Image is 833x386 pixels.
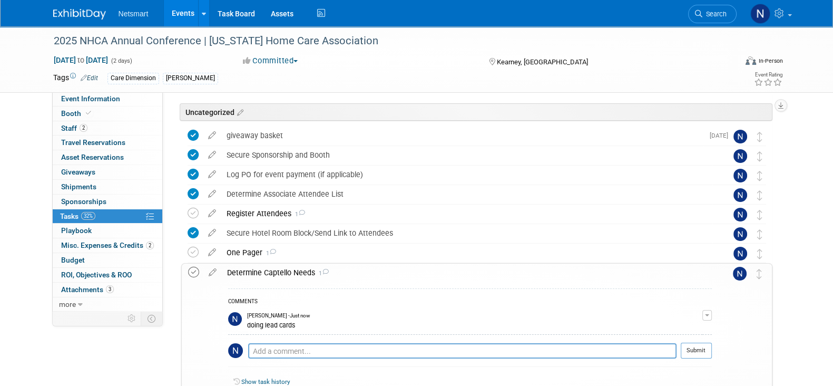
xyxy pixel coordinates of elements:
a: Budget [53,253,162,267]
a: more [53,297,162,312]
span: Sponsorships [61,197,106,206]
img: Nina Finn [228,312,242,326]
img: Nina Finn [733,188,747,202]
div: Determine Associate Attendee List [221,185,712,203]
span: Event Information [61,94,120,103]
a: Shipments [53,180,162,194]
td: Personalize Event Tab Strip [123,312,141,325]
a: ROI, Objectives & ROO [53,268,162,282]
span: 2 [80,124,87,132]
a: Edit sections [234,107,243,117]
span: Travel Reservations [61,138,125,147]
a: Playbook [53,224,162,238]
img: Nina Finn [733,267,747,281]
span: Tasks [60,212,95,220]
td: Toggle Event Tabs [141,312,162,325]
span: Netsmart [119,9,149,18]
a: Tasks32% [53,209,162,224]
a: edit [203,268,222,277]
a: edit [203,189,221,199]
img: Nina Finn [733,169,747,182]
span: Kearney, [GEOGRAPHIC_DATA] [497,58,588,66]
span: 2 [146,242,154,249]
span: 3 [106,285,114,293]
i: Move task [757,249,762,259]
img: Nina Finn [733,247,747,260]
span: Misc. Expenses & Credits [61,241,154,249]
i: Move task [757,171,762,181]
a: Asset Reservations [53,150,162,165]
span: (2 days) [110,57,132,64]
span: more [59,300,76,308]
div: 2025 NHCA Annual Conference | [US_STATE] Home Care Association [50,32,721,51]
a: edit [203,150,221,160]
span: Search [702,10,727,18]
span: [DATE] [710,132,733,139]
a: Staff2 [53,121,162,136]
span: ROI, Objectives & ROO [61,271,132,279]
button: Submit [681,343,712,359]
img: Nina Finn [733,227,747,241]
i: Move task [757,151,762,161]
div: Event Rating [753,72,782,78]
a: Booth [53,107,162,121]
div: giveaway basket [221,127,703,144]
div: Uncategorized [180,103,772,121]
span: Shipments [61,182,96,191]
span: [PERSON_NAME] - Just now [247,312,310,320]
img: Nina Finn [733,208,747,221]
a: Misc. Expenses & Credits2 [53,238,162,253]
img: Format-Inperson.png [746,56,756,65]
div: Secure Hotel Room Block/Send Link to Attendees [221,224,712,242]
a: edit [203,228,221,238]
a: Event Information [53,92,162,106]
span: Budget [61,256,85,264]
div: Register Attendees [221,205,712,223]
span: Attachments [61,285,114,294]
i: Move task [757,229,762,239]
div: Log PO for event payment (if applicable) [221,166,712,184]
span: [DATE] [DATE] [53,55,109,65]
i: Move task [757,210,762,220]
img: Nina Finn [733,149,747,163]
a: Edit [81,74,98,82]
i: Move task [757,132,762,142]
div: In-Person [758,57,782,65]
div: [PERSON_NAME] [163,73,218,84]
div: One Pager [221,244,712,262]
a: Search [688,5,737,23]
span: Asset Reservations [61,153,124,161]
img: ExhibitDay [53,9,106,20]
div: Care Dimension [107,73,159,84]
span: 32% [81,212,95,220]
a: edit [203,170,221,179]
span: Staff [61,124,87,132]
div: COMMENTS [228,297,712,308]
img: Nina Finn [750,4,770,24]
span: Giveaways [61,168,95,176]
i: Booth reservation complete [86,110,91,116]
span: to [76,56,86,64]
a: Attachments3 [53,283,162,297]
td: Tags [53,72,98,84]
img: Nina Finn [228,343,243,358]
div: Secure Sponsorship and Booth [221,146,712,164]
i: Move task [757,269,762,279]
a: edit [203,209,221,218]
button: Committed [239,55,302,66]
a: edit [203,248,221,257]
i: Move task [757,190,762,200]
a: Giveaways [53,165,162,179]
a: Sponsorships [53,195,162,209]
div: doing lead cards [247,320,702,330]
span: 1 [262,250,276,257]
img: Nina Finn [733,130,747,143]
span: 1 [291,211,305,218]
span: Booth [61,109,93,118]
span: 1 [315,270,329,277]
span: Playbook [61,226,92,235]
div: Event Format [674,55,783,71]
a: Show task history [241,378,290,385]
a: Travel Reservations [53,136,162,150]
div: Determine Captello Needs [222,264,712,282]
